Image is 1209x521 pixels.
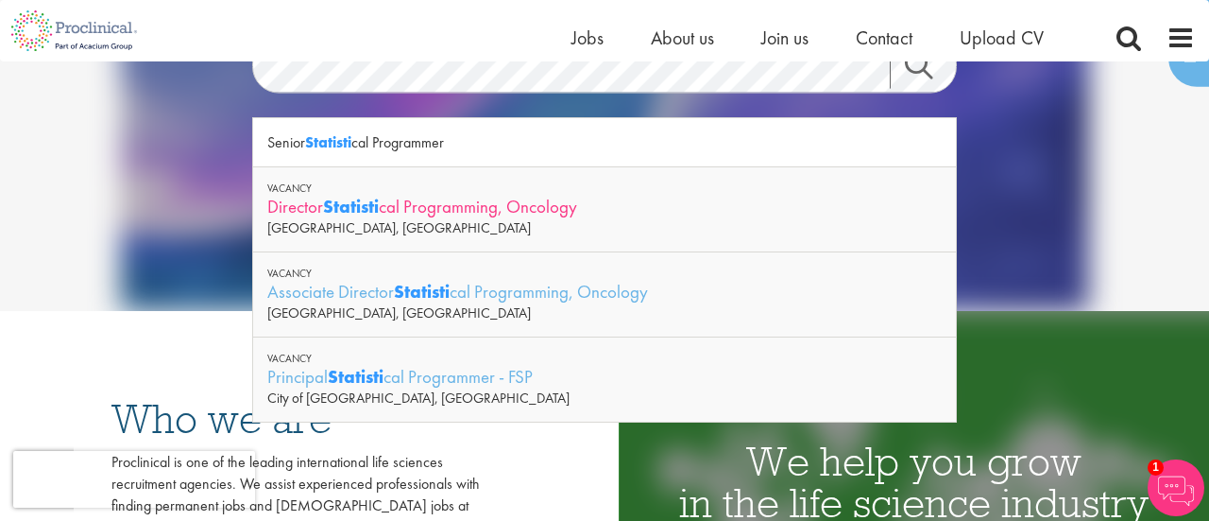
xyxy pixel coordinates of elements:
div: [GEOGRAPHIC_DATA], [GEOGRAPHIC_DATA] [267,218,942,237]
div: Vacancy [267,267,942,280]
div: Associate Director cal Programming, Oncology [267,280,942,304]
a: Jobs [571,26,604,50]
div: [GEOGRAPHIC_DATA], [GEOGRAPHIC_DATA] [267,304,942,322]
a: Upload CV [960,26,1044,50]
strong: Statisti [394,280,450,304]
a: Job search submit button [890,51,971,89]
a: About us [651,26,714,50]
span: 1 [1148,460,1164,476]
div: City of [GEOGRAPHIC_DATA], [GEOGRAPHIC_DATA] [267,389,942,408]
div: Vacancy [267,182,942,195]
iframe: reCAPTCHA [13,451,255,508]
strong: Statisti [328,365,383,389]
h3: Who we are [111,398,480,440]
div: Director cal Programming, Oncology [267,195,942,218]
div: Vacancy [267,352,942,365]
a: Join us [761,26,809,50]
div: Senior cal Programmer [253,118,956,167]
img: Chatbot [1148,460,1204,516]
div: Principal cal Programmer - FSP [267,365,942,389]
a: Contact [856,26,912,50]
strong: Statisti [305,132,351,152]
strong: Statisti [323,195,379,218]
